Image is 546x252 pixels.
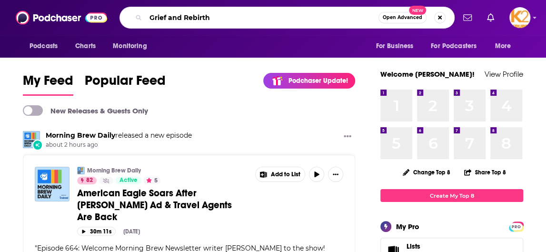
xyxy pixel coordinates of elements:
a: American Eagle Soars After [PERSON_NAME] Ad & Travel Agents Are Back [77,187,248,223]
a: New Releases & Guests Only [23,105,148,116]
button: 5 [143,177,160,184]
span: Active [119,176,138,185]
span: Logged in as K2Krupp [509,7,530,28]
img: Morning Brew Daily [77,167,85,174]
div: New Episode [32,140,43,150]
a: Morning Brew Daily [46,131,115,140]
img: Podchaser - Follow, Share and Rate Podcasts [16,9,107,27]
a: Charts [69,37,101,55]
img: User Profile [509,7,530,28]
span: More [495,40,511,53]
button: Show More Button [256,167,305,181]
a: Create My Top 8 [380,189,523,202]
span: Podcasts [30,40,58,53]
a: Active [116,177,141,184]
span: PRO [510,223,522,230]
span: Add to List [271,171,300,178]
a: Popular Feed [85,72,166,96]
img: American Eagle Soars After Sydney Sweeney Ad & Travel Agents Are Back [35,167,69,202]
button: Change Top 8 [397,166,456,178]
h3: released a new episode [46,131,192,140]
span: New [409,6,426,15]
a: Show notifications dropdown [459,10,476,26]
span: Popular Feed [85,72,166,94]
a: 82 [77,177,97,184]
button: open menu [369,37,425,55]
button: open menu [425,37,490,55]
button: open menu [23,37,70,55]
a: View Profile [485,70,523,79]
button: Show profile menu [509,7,530,28]
div: My Pro [396,222,419,231]
span: American Eagle Soars After [PERSON_NAME] Ad & Travel Agents Are Back [77,187,232,223]
span: Monitoring [113,40,147,53]
p: Podchaser Update! [288,77,347,85]
button: open menu [106,37,159,55]
img: Morning Brew Daily [23,131,40,148]
span: Open Advanced [383,15,422,20]
span: My Feed [23,72,73,94]
div: [DATE] [123,228,140,235]
button: Show More Button [340,131,355,143]
span: Charts [75,40,96,53]
span: Lists [407,242,420,251]
a: Show notifications dropdown [483,10,498,26]
span: For Podcasters [431,40,477,53]
a: My Feed [23,72,73,96]
button: 30m 11s [77,227,116,236]
span: For Business [376,40,413,53]
span: 82 [86,176,93,185]
a: Morning Brew Daily [87,167,141,174]
a: Welcome [PERSON_NAME]! [380,70,475,79]
button: open menu [488,37,523,55]
a: PRO [510,222,522,230]
input: Search podcasts, credits, & more... [146,10,378,25]
button: Open AdvancedNew [378,12,427,23]
span: about 2 hours ago [46,141,192,149]
div: Search podcasts, credits, & more... [119,7,455,29]
button: Share Top 8 [464,163,506,181]
a: Lists [407,242,478,251]
button: Show More Button [328,167,343,182]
